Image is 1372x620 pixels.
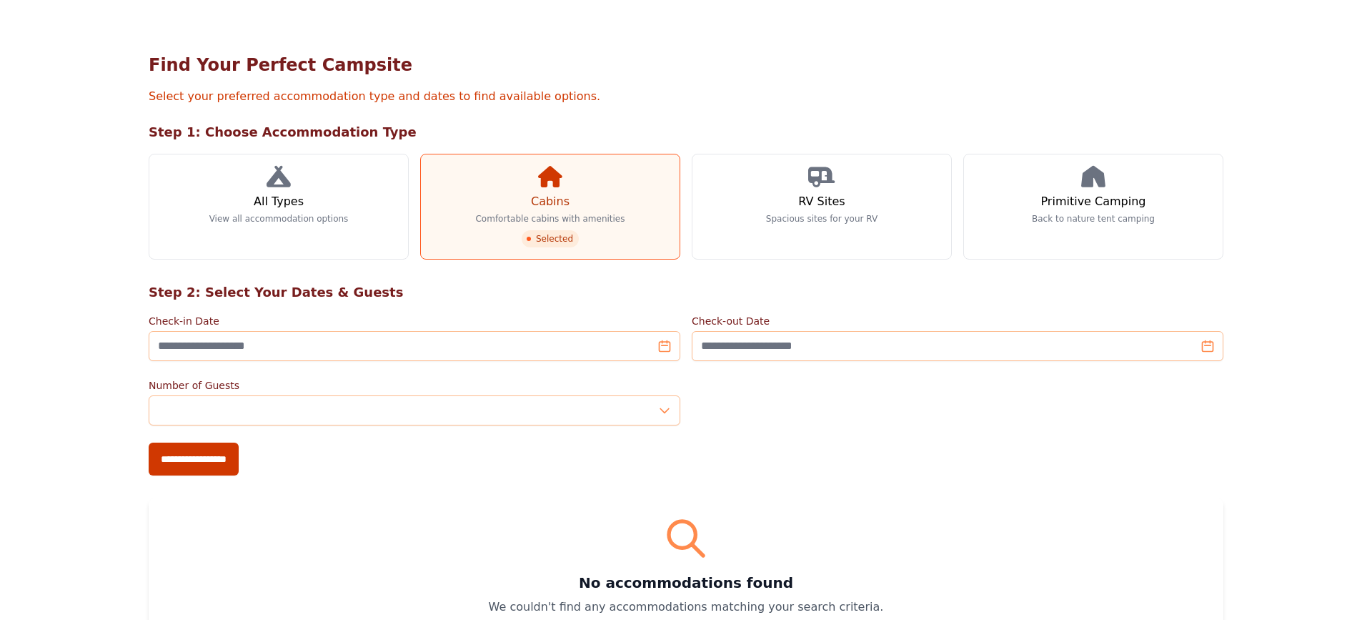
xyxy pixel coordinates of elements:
a: Cabins Comfortable cabins with amenities Selected [420,154,680,260]
h2: Step 2: Select Your Dates & Guests [149,282,1223,302]
h3: Cabins [531,193,570,210]
a: Primitive Camping Back to nature tent camping [963,154,1223,260]
h3: RV Sites [798,193,845,210]
p: Back to nature tent camping [1032,213,1155,225]
label: Check-out Date [692,314,1223,328]
h3: Primitive Camping [1041,193,1146,210]
p: View all accommodation options [209,213,349,225]
h2: Step 1: Choose Accommodation Type [149,122,1223,142]
p: Comfortable cabins with amenities [475,213,625,225]
p: Select your preferred accommodation type and dates to find available options. [149,88,1223,105]
p: Spacious sites for your RV [766,213,878,225]
a: All Types View all accommodation options [149,154,409,260]
label: Check-in Date [149,314,680,328]
h1: Find Your Perfect Campsite [149,54,1223,77]
h3: No accommodations found [166,573,1206,593]
label: Number of Guests [149,378,680,393]
h3: All Types [254,193,304,210]
span: Selected [522,230,579,247]
a: RV Sites Spacious sites for your RV [692,154,952,260]
p: We couldn't find any accommodations matching your search criteria. [166,599,1206,616]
